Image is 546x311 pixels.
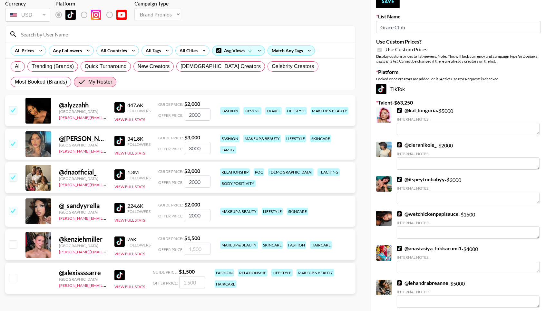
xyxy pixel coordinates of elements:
[114,284,145,289] button: View Full Stats
[32,63,74,70] span: Trending (Brands)
[114,102,125,113] img: TikTok
[179,268,195,275] strong: $ 1,500
[385,46,427,53] span: Use Custom Prices
[127,209,151,214] div: Followers
[55,0,132,7] div: Platform
[376,69,541,75] label: Platform
[220,107,239,115] div: fashion
[158,247,183,252] span: Offer Price:
[114,136,125,146] img: TikTok
[376,99,541,106] label: Talent - $ 63,250
[59,114,154,120] a: [PERSON_NAME][EMAIL_ADDRESS][DOMAIN_NAME]
[59,109,107,114] div: [GEOGRAPHIC_DATA]
[59,181,154,187] a: [PERSON_NAME][EMAIL_ADDRESS][DOMAIN_NAME]
[114,151,145,155] button: View Full Stats
[127,142,151,147] div: Followers
[220,135,239,142] div: fashion
[114,203,125,213] img: TikTok
[59,248,154,254] a: [PERSON_NAME][EMAIL_ADDRESS][DOMAIN_NAME]
[397,107,437,114] a: @kat_longoria
[310,241,332,249] div: haircare
[397,117,540,122] div: Internal Notes:
[59,243,107,248] div: [GEOGRAPHIC_DATA]
[153,270,178,275] span: Guide Price:
[397,176,540,204] div: - $ 3000
[158,146,183,151] span: Offer Price:
[158,169,183,174] span: Guide Price:
[127,108,151,113] div: Followers
[59,282,154,288] a: [PERSON_NAME][EMAIL_ADDRESS][DOMAIN_NAME]
[376,54,541,64] div: Display custom prices to list viewers. Note: This will lock currency and campaign type . Cannot b...
[114,169,125,180] img: TikTok
[317,168,340,176] div: teaching
[180,63,261,70] span: [DEMOGRAPHIC_DATA] Creators
[5,0,50,7] div: Currency
[397,177,402,182] img: TikTok
[376,38,541,45] label: Use Custom Prices?
[376,54,537,64] em: for bookers using this list
[397,107,540,135] div: - $ 5000
[243,107,261,115] div: lipsync
[127,243,151,247] div: Followers
[397,280,540,308] div: - $ 5000
[220,208,258,215] div: makeup & beauty
[215,280,237,288] div: haircare
[271,269,293,276] div: lifestyle
[184,235,200,241] strong: $ 1,500
[311,107,348,115] div: makeup & beauty
[127,176,151,180] div: Followers
[138,63,170,70] span: New Creators
[59,143,107,147] div: [GEOGRAPHIC_DATA]
[285,135,306,142] div: lifestyle
[397,245,540,273] div: - $ 4000
[397,108,402,113] img: TikTok
[397,255,540,260] div: Internal Notes:
[153,281,178,286] span: Offer Price:
[287,208,308,215] div: skincare
[55,8,132,22] div: List locked to TikTok.
[220,168,250,176] div: relationship
[397,211,459,217] a: @wetchickenpapisauce
[158,214,183,218] span: Offer Price:
[59,269,107,277] div: @ alexissssarre
[265,107,282,115] div: travel
[185,176,210,188] input: 2,000
[184,134,200,140] strong: $ 3,000
[114,236,125,247] img: TikTok
[59,101,107,109] div: @ alyzzahh
[397,245,462,252] a: @anastasiya_fukkacumi1
[262,241,283,249] div: skincare
[59,235,107,243] div: @ kenziehmiller
[88,78,112,86] span: My Roster
[15,78,67,86] span: Most Booked (Brands)
[310,135,331,142] div: skincare
[114,270,125,280] img: TikTok
[127,135,151,142] div: 341.8K
[185,209,210,221] input: 2,000
[158,113,183,118] span: Offer Price:
[158,135,183,140] span: Guide Price:
[185,243,210,255] input: 1,500
[238,269,268,276] div: relationship
[114,251,145,256] button: View Full Stats
[59,168,107,176] div: @ dnaofficial_
[158,236,183,241] span: Guide Price:
[254,168,264,176] div: poc
[397,220,540,225] div: Internal Notes:
[397,151,540,156] div: Internal Notes:
[220,241,258,249] div: makeup & beauty
[15,63,21,70] span: All
[268,168,314,176] div: [DEMOGRAPHIC_DATA]
[286,107,307,115] div: lifestyle
[59,147,154,154] a: [PERSON_NAME][EMAIL_ADDRESS][DOMAIN_NAME]
[127,102,151,108] div: 447.6K
[179,276,205,288] input: 1,500
[114,117,145,122] button: View Full Stats
[185,108,210,121] input: 2,000
[59,215,154,221] a: [PERSON_NAME][EMAIL_ADDRESS][DOMAIN_NAME]
[397,142,402,147] img: TikTok
[268,46,315,55] div: Match Any Tags
[297,269,334,276] div: makeup & beauty
[397,280,402,286] img: TikTok
[5,7,50,23] div: Currency is locked to USD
